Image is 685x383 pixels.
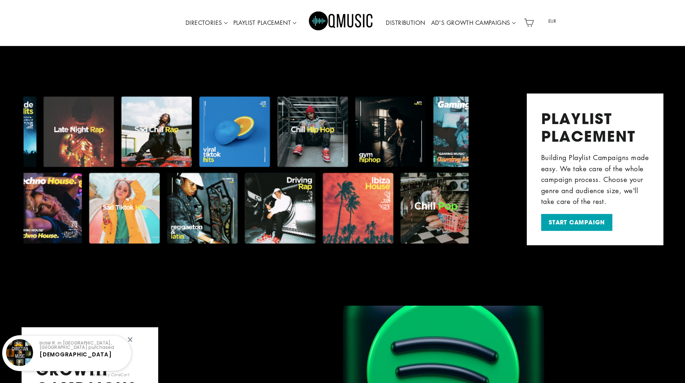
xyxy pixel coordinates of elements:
[40,351,112,365] a: [DEMOGRAPHIC_DATA] Playlist Placem...
[309,6,374,39] img: Q Music Promotions
[383,15,428,31] a: DISTRIBUTION
[428,15,519,31] a: AD'S GROWTH CAMPAIGNS
[541,152,649,207] p: Building Playlist Campaigns made easy. We take care of the whole campaign process. Choose your ge...
[539,16,566,27] span: EUR
[183,15,230,31] a: DIRECTORIES
[90,372,130,378] small: Verified by CareCart
[40,341,125,350] p: Hotel R. in [GEOGRAPHIC_DATA], [GEOGRAPHIC_DATA] purchased
[161,2,521,44] div: Primary
[230,15,300,31] a: PLAYLIST PLACEMENT
[541,110,649,145] h2: PLAYLIST PLACEMENT
[541,214,612,231] a: START CAMPAIGN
